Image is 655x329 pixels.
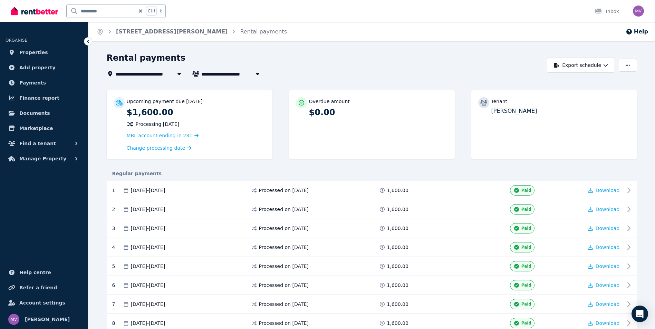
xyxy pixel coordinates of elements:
span: 1,600.00 [387,187,408,194]
span: [DATE] - [DATE] [131,244,165,251]
div: 7 [112,299,123,309]
span: Processed on [DATE] [259,225,309,232]
span: Change processing date [127,144,185,151]
span: Paid [521,188,531,193]
span: Manage Property [19,154,66,163]
div: 3 [112,223,123,233]
span: Processing [DATE] [136,121,180,128]
img: RentBetter [11,6,58,16]
span: Payments [19,79,46,87]
a: Payments [6,76,83,90]
span: k [160,8,162,14]
div: 2 [112,204,123,215]
span: Download [596,320,620,326]
span: Paid [521,320,531,326]
span: [DATE] - [DATE] [131,320,165,327]
span: [DATE] - [DATE] [131,301,165,308]
span: Processed on [DATE] [259,187,309,194]
div: Regular payments [107,170,637,177]
span: Download [596,282,620,288]
span: Paid [521,226,531,231]
span: Paid [521,207,531,212]
span: Find a tenant [19,139,56,148]
span: Paid [521,245,531,250]
button: Download [588,206,620,213]
p: Tenant [491,98,508,105]
button: Download [588,320,620,327]
div: 8 [112,318,123,328]
a: [STREET_ADDRESS][PERSON_NAME] [116,28,228,35]
button: Download [588,301,620,308]
span: Download [596,226,620,231]
span: Processed on [DATE] [259,301,309,308]
span: Documents [19,109,50,117]
span: 1,600.00 [387,206,408,213]
span: [DATE] - [DATE] [131,263,165,270]
span: MBL account ending in 231 [127,133,193,138]
a: Rental payments [240,28,287,35]
span: Marketplace [19,124,53,132]
p: [PERSON_NAME] [491,107,630,115]
span: ORGANISE [6,38,27,43]
div: 6 [112,280,123,290]
a: Documents [6,106,83,120]
span: Paid [521,263,531,269]
span: Download [596,245,620,250]
a: Refer a friend [6,281,83,295]
a: Properties [6,46,83,59]
span: Download [596,207,620,212]
a: Account settings [6,296,83,310]
span: Properties [19,48,48,57]
img: Marisa Vecchio [8,314,19,325]
h1: Rental payments [107,52,186,63]
div: 1 [112,185,123,196]
button: Download [588,282,620,289]
button: Download [588,263,620,270]
button: Manage Property [6,152,83,166]
p: $0.00 [309,107,448,118]
span: Help centre [19,268,51,277]
span: Refer a friend [19,283,57,292]
button: Download [588,187,620,194]
span: Processed on [DATE] [259,263,309,270]
button: Find a tenant [6,137,83,150]
div: Open Intercom Messenger [632,306,648,322]
a: Add property [6,61,83,74]
p: Upcoming payment due [DATE] [127,98,203,105]
span: Download [596,301,620,307]
span: Finance report [19,94,59,102]
a: Marketplace [6,121,83,135]
span: Download [596,263,620,269]
div: 4 [112,242,123,252]
span: Download [596,188,620,193]
a: Change processing date [127,144,192,151]
span: Account settings [19,299,65,307]
span: [DATE] - [DATE] [131,282,165,289]
span: [DATE] - [DATE] [131,206,165,213]
button: Download [588,244,620,251]
button: Download [588,225,620,232]
span: [PERSON_NAME] [25,315,70,323]
div: 5 [112,261,123,271]
p: $1,600.00 [127,107,266,118]
span: Processed on [DATE] [259,320,309,327]
span: [DATE] - [DATE] [131,187,165,194]
a: Finance report [6,91,83,105]
span: [DATE] - [DATE] [131,225,165,232]
button: Help [626,28,648,36]
span: Paid [521,282,531,288]
span: 1,600.00 [387,320,408,327]
p: Overdue amount [309,98,350,105]
span: Processed on [DATE] [259,206,309,213]
img: Marisa Vecchio [633,6,644,17]
button: Export schedule [547,58,615,73]
span: 1,600.00 [387,282,408,289]
div: Inbox [595,8,619,15]
span: Paid [521,301,531,307]
a: Help centre [6,266,83,279]
span: Ctrl [146,7,157,16]
span: Processed on [DATE] [259,282,309,289]
span: Add property [19,63,56,72]
nav: Breadcrumb [88,22,295,41]
span: 1,600.00 [387,244,408,251]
